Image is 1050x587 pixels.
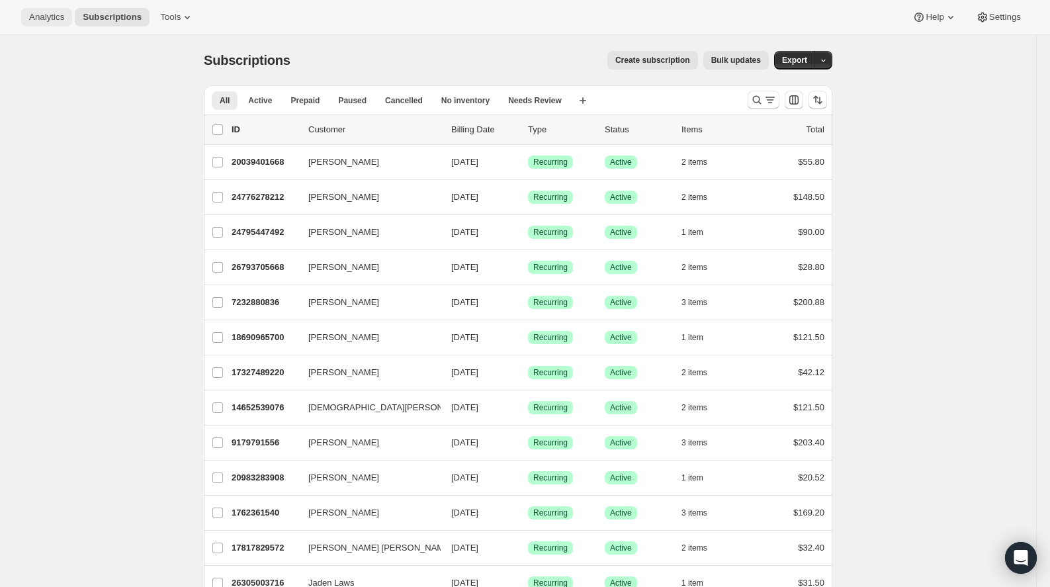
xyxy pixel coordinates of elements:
[300,187,433,208] button: [PERSON_NAME]
[533,157,568,167] span: Recurring
[681,297,707,308] span: 3 items
[748,91,779,109] button: Search and filter results
[610,297,632,308] span: Active
[533,332,568,343] span: Recurring
[681,469,718,487] button: 1 item
[232,226,298,239] p: 24795447492
[300,397,433,418] button: [DEMOGRAPHIC_DATA][PERSON_NAME]
[681,398,722,417] button: 2 items
[610,332,632,343] span: Active
[809,91,827,109] button: Sort the results
[681,508,707,518] span: 3 items
[798,157,824,167] span: $55.80
[75,8,150,26] button: Subscriptions
[926,12,943,23] span: Help
[451,543,478,553] span: [DATE]
[610,543,632,553] span: Active
[681,223,718,242] button: 1 item
[785,91,803,109] button: Customize table column order and visibility
[681,473,703,483] span: 1 item
[300,537,433,559] button: [PERSON_NAME] [PERSON_NAME]
[451,473,478,482] span: [DATE]
[308,191,379,204] span: [PERSON_NAME]
[232,188,824,206] div: 24776278212[PERSON_NAME][DATE]SuccessRecurringSuccessActive2 items$148.50
[533,543,568,553] span: Recurring
[308,331,379,344] span: [PERSON_NAME]
[681,123,748,136] div: Items
[681,433,722,452] button: 3 items
[308,506,379,519] span: [PERSON_NAME]
[232,293,824,312] div: 7232880836[PERSON_NAME][DATE]SuccessRecurringSuccessActive3 items$200.88
[798,262,824,272] span: $28.80
[904,8,965,26] button: Help
[308,366,379,379] span: [PERSON_NAME]
[681,402,707,413] span: 2 items
[232,471,298,484] p: 20983283908
[533,192,568,203] span: Recurring
[220,95,230,106] span: All
[232,541,298,555] p: 17817829572
[232,436,298,449] p: 9179791556
[451,297,478,307] span: [DATE]
[232,506,298,519] p: 1762361540
[300,222,433,243] button: [PERSON_NAME]
[703,51,769,69] button: Bulk updates
[232,504,824,522] div: 1762361540[PERSON_NAME][DATE]SuccessRecurringSuccessActive3 items$169.20
[451,402,478,412] span: [DATE]
[232,331,298,344] p: 18690965700
[610,227,632,238] span: Active
[232,539,824,557] div: 17817829572[PERSON_NAME] [PERSON_NAME][DATE]SuccessRecurringSuccessActive2 items$32.40
[610,402,632,413] span: Active
[610,262,632,273] span: Active
[793,297,824,307] span: $200.88
[451,367,478,377] span: [DATE]
[290,95,320,106] span: Prepaid
[152,8,202,26] button: Tools
[610,508,632,518] span: Active
[451,227,478,237] span: [DATE]
[308,261,379,274] span: [PERSON_NAME]
[605,123,671,136] p: Status
[451,437,478,447] span: [DATE]
[204,53,290,68] span: Subscriptions
[248,95,272,106] span: Active
[681,293,722,312] button: 3 items
[782,55,807,66] span: Export
[793,192,824,202] span: $148.50
[681,367,707,378] span: 2 items
[451,508,478,518] span: [DATE]
[681,262,707,273] span: 2 items
[989,12,1021,23] span: Settings
[681,153,722,171] button: 2 items
[451,332,478,342] span: [DATE]
[607,51,698,69] button: Create subscription
[232,123,298,136] p: ID
[1005,542,1037,574] div: Open Intercom Messenger
[793,402,824,412] span: $121.50
[774,51,815,69] button: Export
[508,95,562,106] span: Needs Review
[451,192,478,202] span: [DATE]
[300,432,433,453] button: [PERSON_NAME]
[681,539,722,557] button: 2 items
[308,296,379,309] span: [PERSON_NAME]
[385,95,423,106] span: Cancelled
[681,504,722,522] button: 3 items
[610,157,632,167] span: Active
[451,157,478,167] span: [DATE]
[29,12,64,23] span: Analytics
[300,257,433,278] button: [PERSON_NAME]
[308,471,379,484] span: [PERSON_NAME]
[160,12,181,23] span: Tools
[681,227,703,238] span: 1 item
[681,437,707,448] span: 3 items
[308,401,475,414] span: [DEMOGRAPHIC_DATA][PERSON_NAME]
[232,469,824,487] div: 20983283908[PERSON_NAME][DATE]SuccessRecurringSuccessActive1 item$20.52
[232,401,298,414] p: 14652539076
[793,508,824,518] span: $169.20
[681,332,703,343] span: 1 item
[232,156,298,169] p: 20039401668
[610,437,632,448] span: Active
[681,328,718,347] button: 1 item
[798,543,824,553] span: $32.40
